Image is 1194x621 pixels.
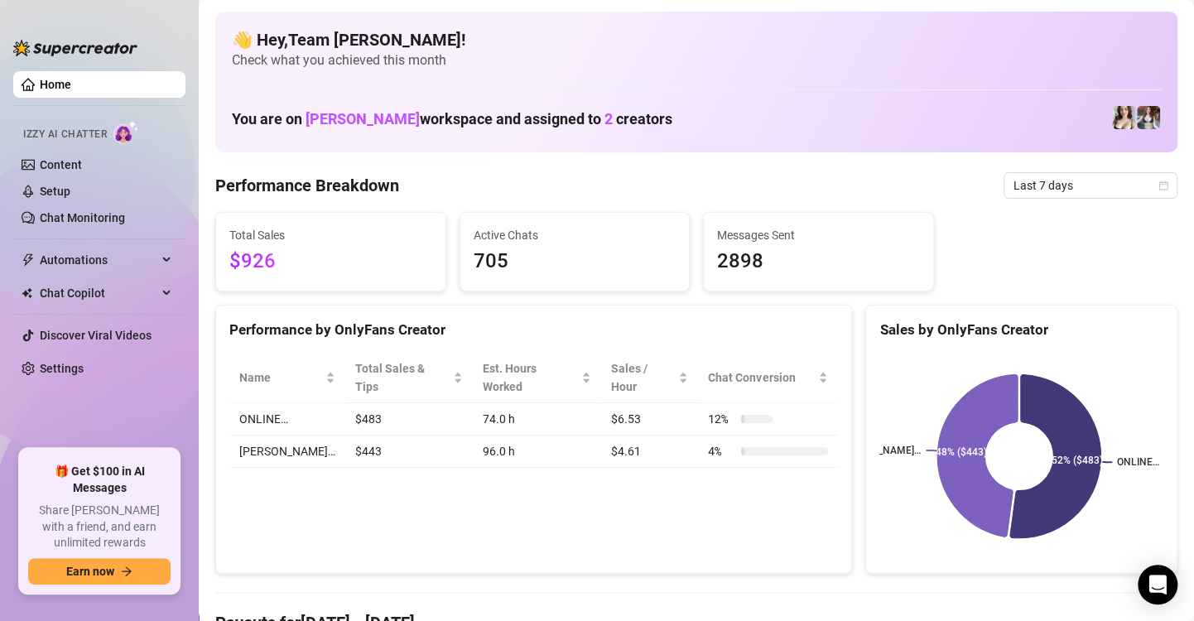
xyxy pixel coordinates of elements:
text: ONLINE… [1117,456,1159,468]
img: Amy [1137,106,1160,129]
span: Chat Copilot [40,280,157,306]
a: Content [40,158,82,171]
span: Messages Sent [717,226,920,244]
span: Active Chats [474,226,676,244]
h4: Performance Breakdown [215,174,399,197]
a: Discover Viral Videos [40,329,152,342]
a: Setup [40,185,70,198]
div: Open Intercom Messenger [1138,565,1177,604]
span: 705 [474,246,676,277]
img: AI Chatter [113,120,139,144]
th: Total Sales & Tips [345,353,473,403]
td: $483 [345,403,473,436]
a: Settings [40,362,84,375]
td: 74.0 h [473,403,601,436]
td: ONLINE… [229,403,345,436]
span: Last 7 days [1013,173,1168,198]
text: [PERSON_NAME]… [839,445,922,456]
td: [PERSON_NAME]… [229,436,345,468]
span: 4 % [708,442,734,460]
h1: You are on workspace and assigned to creators [232,110,672,128]
span: Name [239,368,322,387]
span: Automations [40,247,157,273]
td: $6.53 [601,403,698,436]
span: Sales / Hour [611,359,675,396]
span: Total Sales [229,226,432,244]
td: $4.61 [601,436,698,468]
span: 12 % [708,410,734,428]
span: Total Sales & Tips [355,359,450,396]
span: $926 [229,246,432,277]
th: Name [229,353,345,403]
th: Sales / Hour [601,353,698,403]
div: Sales by OnlyFans Creator [879,319,1163,341]
div: Est. Hours Worked [483,359,578,396]
button: Earn nowarrow-right [28,558,171,585]
span: calendar [1158,181,1168,190]
span: Chat Conversion [708,368,815,387]
td: $443 [345,436,473,468]
span: thunderbolt [22,253,35,267]
th: Chat Conversion [698,353,838,403]
div: Performance by OnlyFans Creator [229,319,838,341]
h4: 👋 Hey, Team [PERSON_NAME] ! [232,28,1161,51]
span: Earn now [66,565,114,578]
span: Check what you achieved this month [232,51,1161,70]
a: Home [40,78,71,91]
span: 2898 [717,246,920,277]
span: [PERSON_NAME] [306,110,420,128]
span: Share [PERSON_NAME] with a friend, and earn unlimited rewards [28,503,171,551]
span: 2 [604,110,613,128]
img: ONLINE [1112,106,1135,129]
img: Chat Copilot [22,287,32,299]
a: Chat Monitoring [40,211,125,224]
td: 96.0 h [473,436,601,468]
span: 🎁 Get $100 in AI Messages [28,464,171,496]
img: logo-BBDzfeDw.svg [13,40,137,56]
span: arrow-right [121,566,132,577]
span: Izzy AI Chatter [23,127,107,142]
